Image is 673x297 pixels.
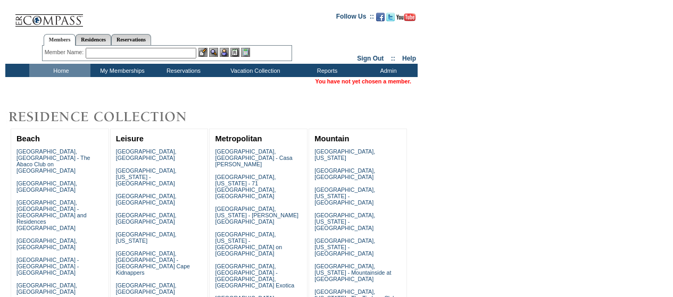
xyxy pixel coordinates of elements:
[356,64,418,77] td: Admin
[111,34,151,45] a: Reservations
[314,167,375,180] a: [GEOGRAPHIC_DATA], [GEOGRAPHIC_DATA]
[16,148,90,174] a: [GEOGRAPHIC_DATA], [GEOGRAPHIC_DATA] - The Abaco Club on [GEOGRAPHIC_DATA]
[220,48,229,57] img: Impersonate
[215,148,292,167] a: [GEOGRAPHIC_DATA], [GEOGRAPHIC_DATA] - Casa [PERSON_NAME]
[116,231,177,244] a: [GEOGRAPHIC_DATA], [US_STATE]
[314,237,375,257] a: [GEOGRAPHIC_DATA], [US_STATE] - [GEOGRAPHIC_DATA]
[116,250,190,276] a: [GEOGRAPHIC_DATA], [GEOGRAPHIC_DATA] - [GEOGRAPHIC_DATA] Cape Kidnappers
[14,5,84,27] img: Compass Home
[314,148,375,161] a: [GEOGRAPHIC_DATA], [US_STATE]
[29,64,90,77] td: Home
[16,282,77,295] a: [GEOGRAPHIC_DATA], [GEOGRAPHIC_DATA]
[152,64,213,77] td: Reservations
[116,134,144,143] a: Leisure
[386,13,395,21] img: Follow us on Twitter
[315,78,411,84] span: You have not yet chosen a member.
[116,167,177,186] a: [GEOGRAPHIC_DATA], [US_STATE] - [GEOGRAPHIC_DATA]
[5,106,213,128] img: Destinations by Exclusive Resorts
[314,186,375,206] a: [GEOGRAPHIC_DATA], [US_STATE] - [GEOGRAPHIC_DATA]
[215,174,276,199] a: [GEOGRAPHIC_DATA], [US_STATE] - 71 [GEOGRAPHIC_DATA], [GEOGRAPHIC_DATA]
[198,48,207,57] img: b_edit.gif
[213,64,295,77] td: Vacation Collection
[116,212,177,225] a: [GEOGRAPHIC_DATA], [GEOGRAPHIC_DATA]
[314,212,375,231] a: [GEOGRAPHIC_DATA], [US_STATE] - [GEOGRAPHIC_DATA]
[16,237,77,250] a: [GEOGRAPHIC_DATA], [GEOGRAPHIC_DATA]
[230,48,239,57] img: Reservations
[215,134,262,143] a: Metropolitan
[209,48,218,57] img: View
[16,199,87,231] a: [GEOGRAPHIC_DATA], [GEOGRAPHIC_DATA] - [GEOGRAPHIC_DATA] and Residences [GEOGRAPHIC_DATA]
[386,16,395,22] a: Follow us on Twitter
[215,206,298,225] a: [GEOGRAPHIC_DATA], [US_STATE] - [PERSON_NAME][GEOGRAPHIC_DATA]
[215,231,282,257] a: [GEOGRAPHIC_DATA], [US_STATE] - [GEOGRAPHIC_DATA] on [GEOGRAPHIC_DATA]
[76,34,111,45] a: Residences
[357,55,384,62] a: Sign Out
[295,64,356,77] td: Reports
[16,134,40,143] a: Beach
[314,134,349,143] a: Mountain
[336,12,374,24] td: Follow Us ::
[376,13,385,21] img: Become our fan on Facebook
[44,34,76,46] a: Members
[241,48,250,57] img: b_calculator.gif
[116,282,177,295] a: [GEOGRAPHIC_DATA], [GEOGRAPHIC_DATA]
[402,55,416,62] a: Help
[376,16,385,22] a: Become our fan on Facebook
[396,16,416,22] a: Subscribe to our YouTube Channel
[116,148,177,161] a: [GEOGRAPHIC_DATA], [GEOGRAPHIC_DATA]
[391,55,395,62] span: ::
[16,180,77,193] a: [GEOGRAPHIC_DATA], [GEOGRAPHIC_DATA]
[45,48,86,57] div: Member Name:
[215,263,294,288] a: [GEOGRAPHIC_DATA], [GEOGRAPHIC_DATA] - [GEOGRAPHIC_DATA], [GEOGRAPHIC_DATA] Exotica
[314,263,391,282] a: [GEOGRAPHIC_DATA], [US_STATE] - Mountainside at [GEOGRAPHIC_DATA]
[90,64,152,77] td: My Memberships
[16,257,79,276] a: [GEOGRAPHIC_DATA] - [GEOGRAPHIC_DATA] - [GEOGRAPHIC_DATA]
[396,13,416,21] img: Subscribe to our YouTube Channel
[116,193,177,206] a: [GEOGRAPHIC_DATA], [GEOGRAPHIC_DATA]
